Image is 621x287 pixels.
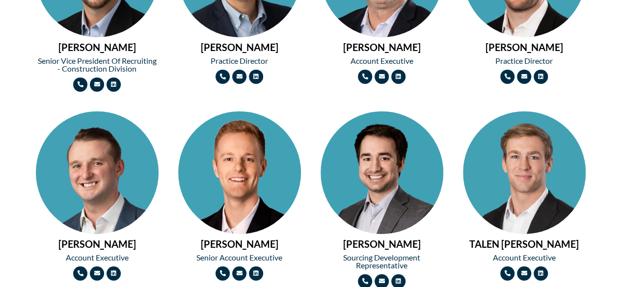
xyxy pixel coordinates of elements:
[321,42,443,52] h2: [PERSON_NAME]
[463,254,586,261] h2: Account Executive
[178,57,301,65] h2: Practice Director
[321,239,443,249] h2: [PERSON_NAME]
[463,57,586,65] h2: Practice Director
[36,239,159,249] h2: [PERSON_NAME]
[36,57,159,73] h2: Senior Vice President of Recruiting - Construction Division
[36,42,159,52] h2: [PERSON_NAME]
[321,254,443,269] h2: Sourcing Development Representative
[463,239,586,249] h2: TALEN [PERSON_NAME]
[321,57,443,65] h2: Account Executive
[463,42,586,52] h2: [PERSON_NAME]
[178,254,301,261] h2: Senior Account Executive
[178,239,301,249] h2: [PERSON_NAME]
[36,254,159,261] h2: Account Executive
[178,42,301,52] h2: [PERSON_NAME]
